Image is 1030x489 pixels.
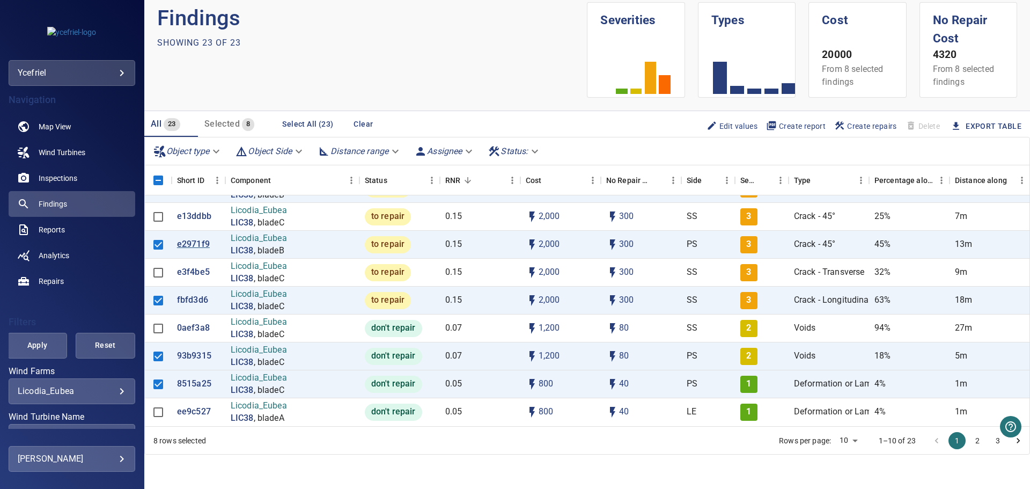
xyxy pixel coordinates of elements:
[650,173,665,188] button: Sort
[445,294,462,306] p: 0.15
[177,266,210,279] a: e3f4be5
[39,173,77,184] span: Inspections
[619,294,634,306] p: 300
[254,412,284,425] p: , bladeA
[1010,432,1027,449] button: Go to next page
[606,266,619,279] svg: Auto impact
[619,238,634,251] p: 300
[231,232,287,245] p: Licodia_Eubea
[164,118,180,130] span: 23
[606,165,650,195] div: Projected additional costs incurred by waiting 1 year to repair. This is a function of possible i...
[539,238,560,251] p: 2,000
[231,356,254,369] p: LIC38
[794,322,816,334] p: Voids
[955,165,1007,195] div: Distance along
[9,114,135,140] a: map noActive
[933,3,1004,47] h1: No Repair Cost
[231,165,271,195] div: Component
[18,386,126,396] div: Licodia_Eubea
[869,165,950,195] div: Percentage along
[9,60,135,86] div: ycefriel
[539,350,560,362] p: 1,200
[231,301,254,313] a: LIC38
[153,435,206,446] div: 8 rows selected
[47,27,96,38] img: ycefriel-logo
[343,172,359,188] button: Menu
[740,165,757,195] div: Severity
[619,406,629,418] p: 40
[242,118,254,130] span: 8
[209,172,225,188] button: Menu
[231,384,254,397] p: LIC38
[177,378,211,390] a: 8515a25
[254,356,284,369] p: , bladeC
[541,173,556,188] button: Sort
[39,199,67,209] span: Findings
[424,172,440,188] button: Menu
[989,432,1006,449] button: Go to page 3
[719,172,735,188] button: Menu
[687,294,697,306] p: SS
[365,165,387,195] div: Status
[601,165,681,195] div: No Repair Cost
[177,406,211,418] a: ee9c527
[39,121,71,132] span: Map View
[933,172,950,188] button: Menu
[665,172,681,188] button: Menu
[9,378,135,404] div: Wind Farms
[231,142,309,160] div: Object Side
[39,224,65,235] span: Reports
[225,165,359,195] div: Component
[254,217,284,229] p: , bladeC
[330,146,388,156] em: Distance range
[231,245,254,257] p: LIC38
[746,406,751,418] p: 1
[254,273,284,285] p: , bladeC
[835,433,861,448] div: 10
[526,378,539,391] svg: Auto cost
[313,142,406,160] div: Distance range
[606,210,619,223] svg: Auto impact
[619,378,629,390] p: 40
[445,266,462,279] p: 0.15
[687,406,696,418] p: LE
[248,146,292,156] em: Object Side
[687,238,697,251] p: PS
[794,266,865,279] p: Crack - Transverse
[460,173,475,188] button: Sort
[794,238,836,251] p: Crack - 45°
[204,119,240,129] span: Selected
[365,266,411,279] span: to repair
[794,406,927,418] p: Deformation or Laminate Buckling
[365,406,422,418] span: don't repair
[231,217,254,229] p: LIC38
[231,205,287,217] p: Licodia_Eubea
[600,3,671,30] h1: Severities
[177,210,211,223] a: e13ddbb
[177,294,208,306] p: fbfd3d6
[539,322,560,334] p: 1,200
[966,120,1021,133] a: Export Table
[365,210,411,223] span: to repair
[526,294,539,307] svg: Auto cost
[711,3,782,30] h1: Types
[9,317,135,327] h4: Filters
[944,116,1030,136] button: Export Table
[794,210,836,223] p: Crack - 45°
[687,350,697,362] p: PS
[520,165,601,195] div: Cost
[9,243,135,268] a: analytics noActive
[346,114,380,134] button: Clear
[254,329,284,341] p: , bladeC
[794,378,927,390] p: Deformation or Laminate Buckling
[746,266,751,279] p: 3
[746,350,751,362] p: 2
[874,294,891,306] p: 63%
[231,329,254,341] p: LIC38
[440,165,520,195] div: RNR
[231,316,287,329] p: Licodia_Eubea
[9,424,135,450] div: Wind Turbine Name
[231,372,287,384] p: Licodia_Eubea
[874,378,886,390] p: 4%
